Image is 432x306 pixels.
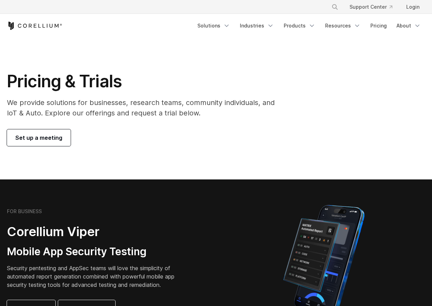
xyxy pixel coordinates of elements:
a: Set up a meeting [7,129,71,146]
a: Pricing [366,19,391,32]
div: Navigation Menu [323,1,425,13]
h2: Corellium Viper [7,224,183,240]
a: Industries [236,19,278,32]
div: Navigation Menu [193,19,425,32]
p: We provide solutions for businesses, research teams, community individuals, and IoT & Auto. Explo... [7,97,281,118]
span: Set up a meeting [15,134,62,142]
a: Support Center [344,1,398,13]
h6: FOR BUSINESS [7,208,42,215]
h1: Pricing & Trials [7,71,281,92]
p: Security pentesting and AppSec teams will love the simplicity of automated report generation comb... [7,264,183,289]
a: Corellium Home [7,22,62,30]
a: Resources [321,19,365,32]
a: Products [280,19,320,32]
a: Solutions [193,19,234,32]
h3: Mobile App Security Testing [7,245,183,258]
a: About [392,19,425,32]
a: Login [401,1,425,13]
button: Search [329,1,341,13]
